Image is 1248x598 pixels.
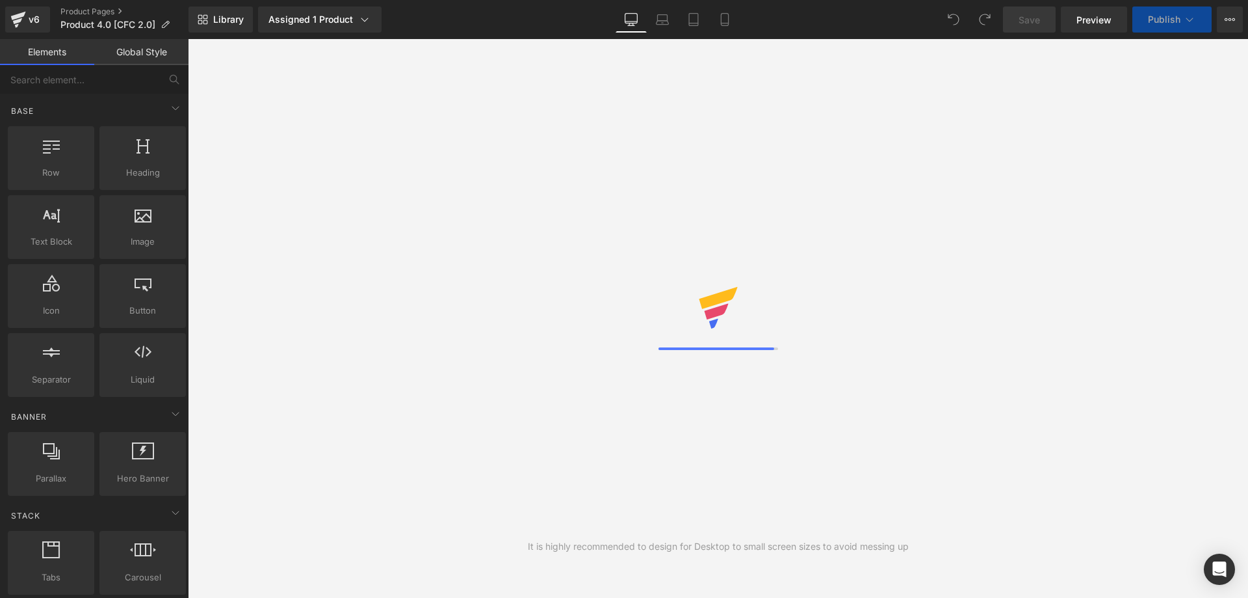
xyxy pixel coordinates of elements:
span: Carousel [103,571,182,584]
a: Laptop [647,7,678,33]
span: Button [103,304,182,318]
span: Preview [1076,13,1111,27]
a: Tablet [678,7,709,33]
span: Tabs [12,571,90,584]
span: Banner [10,411,48,423]
span: Stack [10,510,42,522]
span: Separator [12,373,90,387]
button: Publish [1132,7,1212,33]
span: Library [213,14,244,25]
button: More [1217,7,1243,33]
a: Global Style [94,39,188,65]
a: v6 [5,7,50,33]
span: Text Block [12,235,90,249]
a: New Library [188,7,253,33]
span: Save [1019,13,1040,27]
span: Icon [12,304,90,318]
a: Mobile [709,7,740,33]
span: Publish [1148,14,1180,25]
button: Undo [941,7,967,33]
a: Preview [1061,7,1127,33]
a: Product Pages [60,7,188,17]
span: Hero Banner [103,472,182,485]
div: v6 [26,11,42,28]
div: Open Intercom Messenger [1204,554,1235,585]
span: Liquid [103,373,182,387]
span: Base [10,105,35,117]
div: Assigned 1 Product [268,13,371,26]
span: Parallax [12,472,90,485]
span: Row [12,166,90,180]
a: Desktop [616,7,647,33]
button: Redo [972,7,998,33]
span: Heading [103,166,182,180]
span: Product 4.0 [CFC 2.0] [60,20,155,30]
span: Image [103,235,182,249]
div: It is highly recommended to design for Desktop to small screen sizes to avoid messing up [528,539,909,554]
